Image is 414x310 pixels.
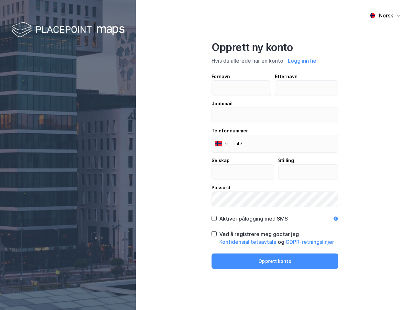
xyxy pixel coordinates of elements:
[286,57,320,65] button: Logg inn her
[219,215,288,222] div: Aktiver pålogging med SMS
[212,184,338,191] div: Passord
[275,73,339,80] div: Etternavn
[212,135,338,153] input: Telefonnummer
[212,127,338,135] div: Telefonnummer
[382,279,414,310] iframe: Chat Widget
[219,230,338,246] div: Ved å registrere meg godtar jeg og
[212,135,230,152] div: Norway: + 47
[212,157,274,164] div: Selskap
[212,73,271,80] div: Fornavn
[379,12,393,19] div: Norsk
[212,100,338,108] div: Jobbmail
[11,21,125,40] img: logo-white.f07954bde2210d2a523dddb988cd2aa7.svg
[212,253,338,269] button: Opprett konto
[212,41,338,54] div: Opprett ny konto
[212,57,338,65] div: Hvis du allerede har en konto:
[278,157,339,164] div: Stilling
